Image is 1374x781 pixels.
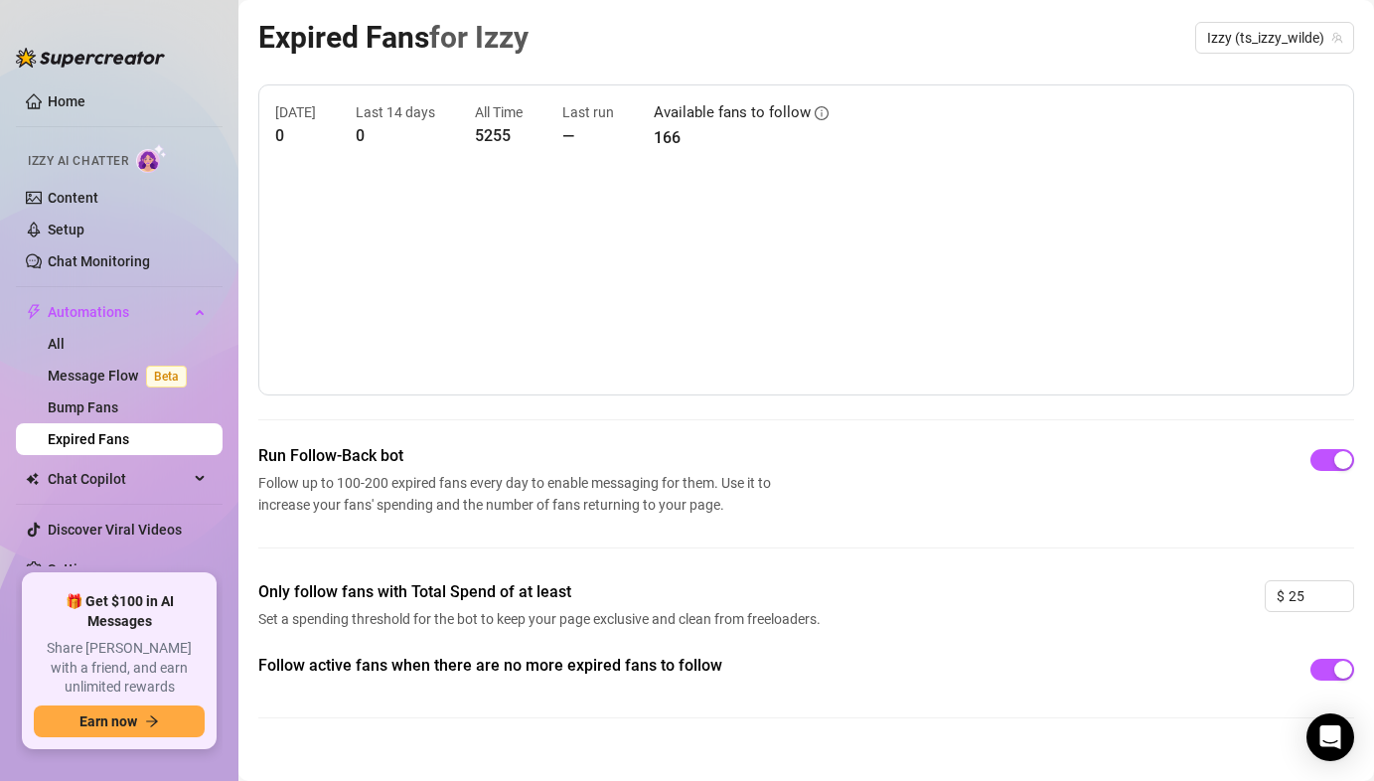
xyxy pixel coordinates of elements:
a: Home [48,93,85,109]
a: Setup [48,222,84,237]
article: — [562,123,614,148]
a: Bump Fans [48,399,118,415]
article: 5255 [475,123,523,148]
article: Available fans to follow [654,101,811,125]
span: Follow active fans when there are no more expired fans to follow [258,654,827,678]
span: Automations [48,296,189,328]
span: Run Follow-Back bot [258,444,779,468]
article: 166 [654,125,829,150]
article: Last run [562,101,614,123]
a: Content [48,190,98,206]
article: Last 14 days [356,101,435,123]
a: Message FlowBeta [48,368,195,384]
span: Only follow fans with Total Spend of at least [258,580,827,604]
a: Expired Fans [48,431,129,447]
span: Beta [146,366,187,388]
a: Chat Monitoring [48,253,150,269]
img: AI Chatter [136,144,167,173]
span: Izzy (ts_izzy_wilde) [1207,23,1342,53]
article: 0 [356,123,435,148]
span: Set a spending threshold for the bot to keep your page exclusive and clean from freeloaders. [258,608,827,630]
a: Settings [48,561,100,577]
span: info-circle [815,106,829,120]
article: Expired Fans [258,14,529,61]
article: 0 [275,123,316,148]
a: All [48,336,65,352]
span: arrow-right [145,714,159,728]
span: Follow up to 100-200 expired fans every day to enable messaging for them. Use it to increase your... [258,472,779,516]
span: for Izzy [429,20,529,55]
article: [DATE] [275,101,316,123]
span: thunderbolt [26,304,42,320]
button: Earn nowarrow-right [34,705,205,737]
article: All Time [475,101,523,123]
span: Earn now [79,713,137,729]
img: logo-BBDzfeDw.svg [16,48,165,68]
div: Open Intercom Messenger [1306,713,1354,761]
span: Chat Copilot [48,463,189,495]
span: 🎁 Get $100 in AI Messages [34,592,205,631]
span: Izzy AI Chatter [28,152,128,171]
span: Share [PERSON_NAME] with a friend, and earn unlimited rewards [34,639,205,698]
input: 0.00 [1289,581,1353,611]
a: Discover Viral Videos [48,522,182,538]
img: Chat Copilot [26,472,39,486]
span: team [1331,32,1343,44]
